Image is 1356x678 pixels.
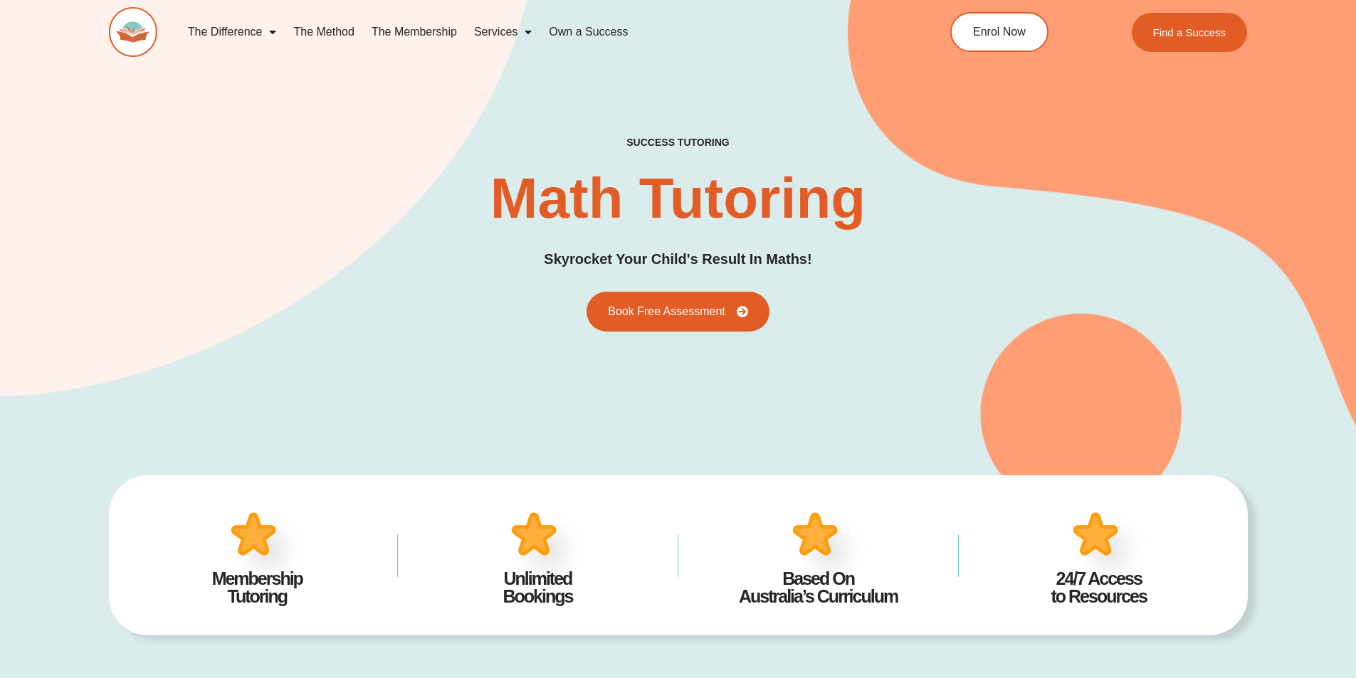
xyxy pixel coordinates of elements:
a: Own a Success [540,16,636,48]
a: Enrol Now [950,12,1048,52]
h4: 24/7 Access to Resources [980,570,1218,605]
a: The Method [285,16,362,48]
nav: Menu [179,16,885,48]
span: Find a Success [1153,27,1226,38]
span: Book Free Assessment [608,306,725,317]
a: Book Free Assessment [587,292,769,332]
a: Find a Success [1132,13,1248,52]
a: The Difference [179,16,285,48]
h3: Skyrocket Your Child's Result In Maths! [544,248,811,270]
h2: Math Tutoring [490,170,866,227]
h4: Membership Tutoring [139,570,377,605]
span: Enrol Now [973,26,1026,38]
h4: success tutoring [626,137,729,149]
h4: Unlimited Bookings [419,570,657,605]
h4: Based On Australia’s Curriculum [700,570,937,605]
a: The Membership [363,16,466,48]
a: Services [466,16,540,48]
